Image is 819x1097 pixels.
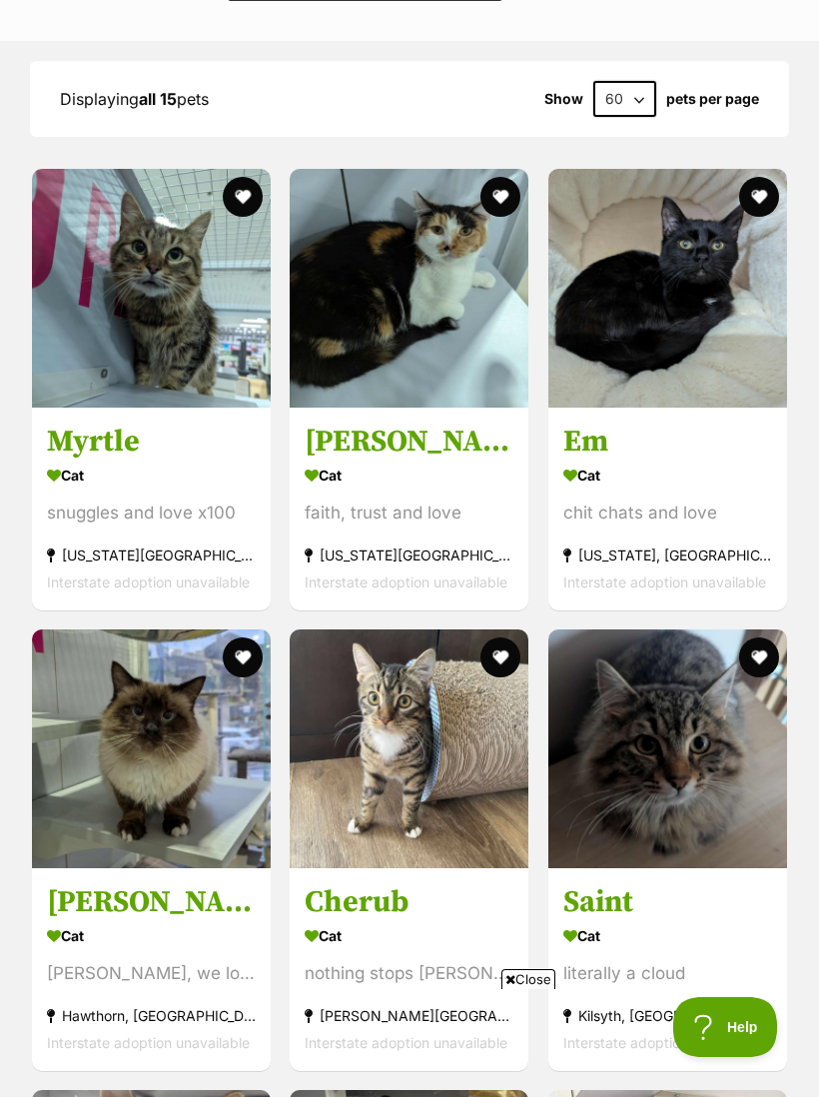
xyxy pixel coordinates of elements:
[305,423,513,461] h3: [PERSON_NAME]
[481,177,521,217] button: favourite
[305,461,513,490] div: Cat
[501,969,555,989] span: Close
[47,500,256,527] div: snuggles and love x100
[548,169,787,408] img: Em
[290,408,528,610] a: [PERSON_NAME] Cat faith, trust and love [US_STATE][GEOGRAPHIC_DATA], [GEOGRAPHIC_DATA] Interstate...
[563,542,772,568] div: [US_STATE], [GEOGRAPHIC_DATA]
[739,637,779,677] button: favourite
[46,997,773,1087] iframe: Advertisement
[60,89,209,109] span: Displaying pets
[290,868,528,1071] a: Cherub Cat nothing stops [PERSON_NAME] [PERSON_NAME][GEOGRAPHIC_DATA], [GEOGRAPHIC_DATA] Intersta...
[223,177,263,217] button: favourite
[563,461,772,490] div: Cat
[32,868,271,1071] a: [PERSON_NAME] Cat [PERSON_NAME], we love you Hawthorn, [GEOGRAPHIC_DATA] Interstate adoption unav...
[739,177,779,217] button: favourite
[563,500,772,527] div: chit chats and love
[47,573,250,590] span: Interstate adoption unavailable
[305,960,513,987] div: nothing stops [PERSON_NAME]
[47,960,256,987] div: [PERSON_NAME], we love you
[290,629,528,868] img: Cherub
[139,89,177,109] strong: all 15
[563,960,772,987] div: literally a cloud
[47,423,256,461] h3: Myrtle
[563,423,772,461] h3: Em
[47,921,256,950] div: Cat
[563,573,766,590] span: Interstate adoption unavailable
[305,573,507,590] span: Interstate adoption unavailable
[305,542,513,568] div: [US_STATE][GEOGRAPHIC_DATA], [GEOGRAPHIC_DATA]
[666,91,759,107] label: pets per page
[563,921,772,950] div: Cat
[223,637,263,677] button: favourite
[47,461,256,490] div: Cat
[32,629,271,868] img: Norman
[47,542,256,568] div: [US_STATE][GEOGRAPHIC_DATA], [GEOGRAPHIC_DATA]
[544,91,583,107] span: Show
[563,883,772,921] h3: Saint
[481,637,521,677] button: favourite
[290,169,528,408] img: Jess
[305,500,513,527] div: faith, trust and love
[548,629,787,868] img: Saint
[32,169,271,408] img: Myrtle
[548,868,787,1071] a: Saint Cat literally a cloud Kilsyth, [GEOGRAPHIC_DATA] Interstate adoption unavailable favourite
[305,883,513,921] h3: Cherub
[673,997,779,1057] iframe: Help Scout Beacon - Open
[32,408,271,610] a: Myrtle Cat snuggles and love x100 [US_STATE][GEOGRAPHIC_DATA], [GEOGRAPHIC_DATA] Interstate adopt...
[548,408,787,610] a: Em Cat chit chats and love [US_STATE], [GEOGRAPHIC_DATA] Interstate adoption unavailable favourite
[305,921,513,950] div: Cat
[47,883,256,921] h3: [PERSON_NAME]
